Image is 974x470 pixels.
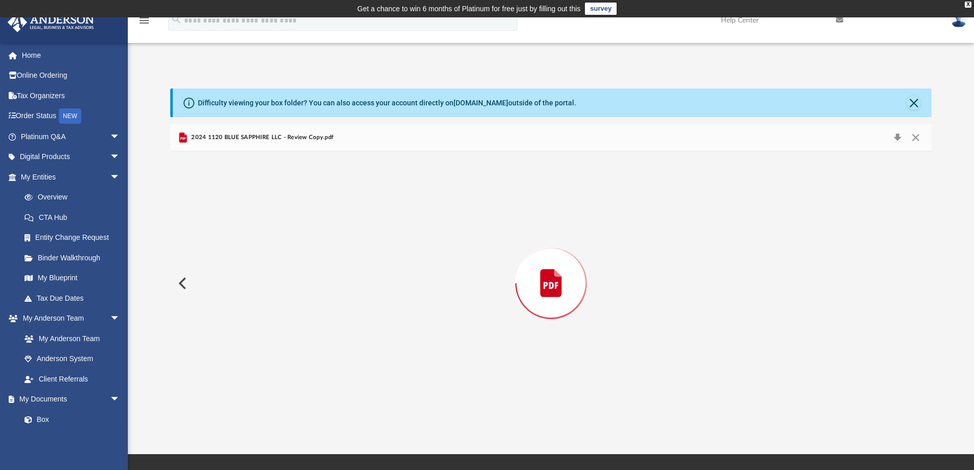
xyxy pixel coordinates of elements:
button: Previous File [170,269,193,298]
a: Digital Productsarrow_drop_down [7,147,135,167]
a: Meeting Minutes [14,430,130,450]
a: Tax Organizers [7,85,135,106]
a: My Entitiesarrow_drop_down [7,167,135,187]
a: Platinum Q&Aarrow_drop_down [7,126,135,147]
div: Get a chance to win 6 months of Platinum for free just by filling out this [357,3,581,15]
i: search [171,14,182,25]
a: menu [138,19,150,27]
a: Entity Change Request [14,228,135,248]
a: Box [14,409,125,430]
span: arrow_drop_down [110,389,130,410]
div: NEW [59,108,81,124]
a: Online Ordering [7,65,135,86]
div: Preview [170,124,932,415]
a: Overview [14,187,135,208]
a: My Anderson Teamarrow_drop_down [7,308,130,329]
span: arrow_drop_down [110,147,130,168]
span: arrow_drop_down [110,167,130,188]
button: Close [907,96,921,110]
a: My Documentsarrow_drop_down [7,389,130,410]
a: Binder Walkthrough [14,248,135,268]
span: arrow_drop_down [110,308,130,329]
a: Client Referrals [14,369,130,389]
a: CTA Hub [14,207,135,228]
a: My Blueprint [14,268,130,288]
i: menu [138,14,150,27]
button: Download [888,130,907,145]
span: 2024 1120 BLUE SAPPHIRE LLC - Review Copy.pdf [189,133,333,142]
a: survey [585,3,617,15]
button: Close [907,130,925,145]
img: User Pic [951,13,966,28]
a: My Anderson Team [14,328,125,349]
div: close [965,2,971,8]
a: [DOMAIN_NAME] [454,99,508,107]
a: Home [7,45,135,65]
div: Difficulty viewing your box folder? You can also access your account directly on outside of the p... [198,98,576,108]
span: arrow_drop_down [110,126,130,147]
a: Tax Due Dates [14,288,135,308]
a: Order StatusNEW [7,106,135,127]
img: Anderson Advisors Platinum Portal [5,12,97,32]
a: Anderson System [14,349,130,369]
